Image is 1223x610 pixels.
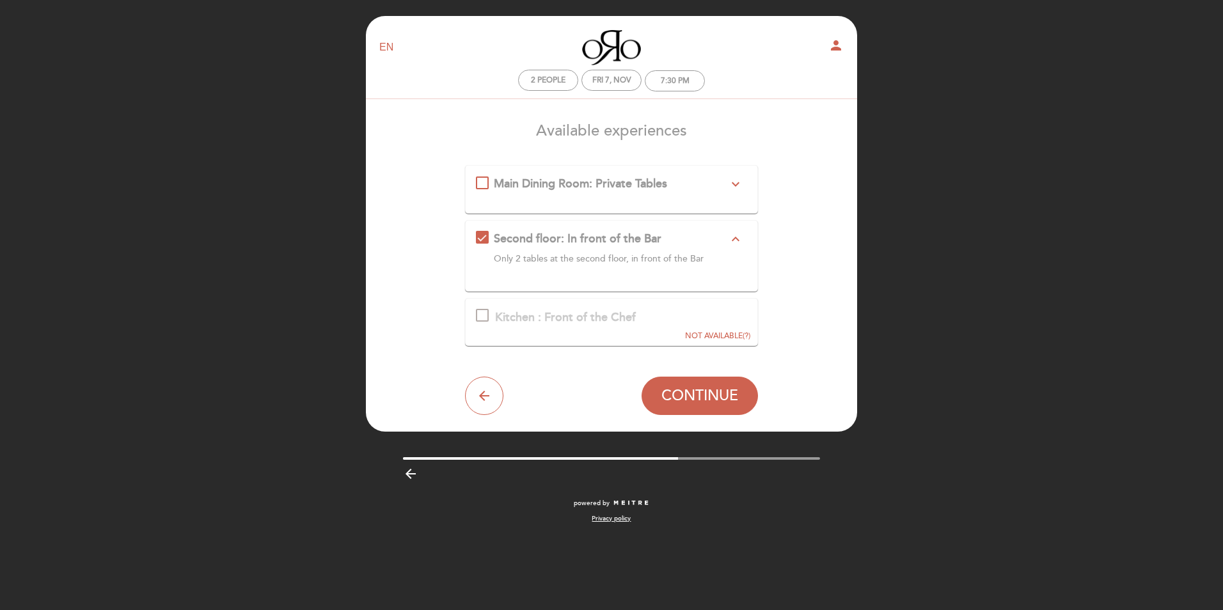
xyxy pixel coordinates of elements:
[681,299,754,342] button: NOT AVAILABLE(?)
[494,176,667,191] span: Main Dining Room: Private Tables
[574,499,610,508] span: powered by
[728,176,743,192] i: expand_more
[724,231,747,247] button: expand_less
[828,38,844,58] button: person
[592,514,631,523] a: Privacy policy
[476,231,748,270] md-checkbox: Second floor: In front of the Bar expand_more Only 2 tables at the second floor, in front of the Bar
[642,377,758,415] button: CONTINUE
[728,231,743,247] i: expand_less
[828,38,844,53] i: person
[661,387,738,405] span: CONTINUE
[724,176,747,192] button: expand_more
[574,499,649,508] a: powered by
[685,331,743,341] span: NOT AVAILABLE
[592,75,631,85] div: Fri 7, Nov
[532,30,691,65] a: Oro
[531,75,565,85] span: 2 people
[477,388,492,403] i: arrow_back
[536,121,687,140] span: Available experiences
[613,500,649,506] img: MEITRE
[465,377,503,415] button: arrow_back
[494,253,729,265] div: Only 2 tables at the second floor, in front of the Bar
[661,76,690,86] div: 7:30 PM
[403,466,418,481] i: arrow_backward
[476,176,748,192] md-checkbox: Main Dining Room: Private Tables expand_more We serve two options of tasting menus.
[685,331,750,341] div: (?)
[495,309,636,326] div: Kitchen : Front of the Chef
[494,231,661,246] span: Second floor: In front of the Bar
